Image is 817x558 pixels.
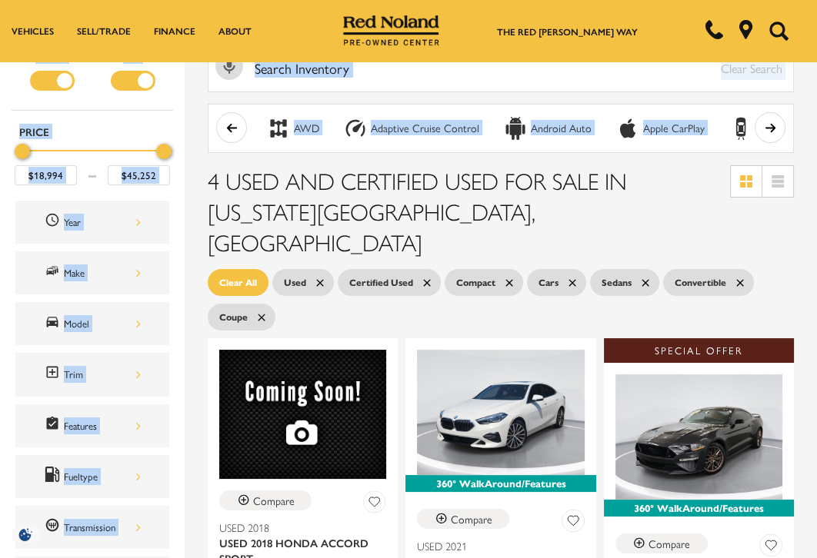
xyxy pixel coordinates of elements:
button: Open the search field [763,1,794,61]
div: Adaptive Cruise Control [371,121,479,135]
h5: Price [19,125,165,138]
div: 360° WalkAround/Features [405,475,595,492]
div: Features [64,417,141,434]
div: Fueltype [64,468,141,485]
input: Search Inventory [208,45,794,92]
span: Compact [456,273,495,292]
span: Model [45,314,64,334]
div: Android Auto [531,121,592,135]
section: Click to Open Cookie Consent Modal [8,526,43,543]
span: Fueltype [45,467,64,487]
button: Apple CarPlayApple CarPlay [608,112,713,144]
div: Price [15,138,170,185]
button: Adaptive Cruise ControlAdaptive Cruise Control [335,112,488,144]
button: AWDAWD [258,112,328,144]
div: TransmissionTransmission [15,506,169,549]
span: Coupe [219,307,248,327]
img: Opt-Out Icon [8,526,43,543]
button: Compare Vehicle [219,490,312,510]
div: Apple CarPlay [643,121,705,135]
span: Transmission [45,517,64,537]
div: Android Auto [504,117,527,140]
svg: Click to toggle on voice search [215,52,243,80]
span: Used 2018 [219,520,375,535]
div: Year [64,214,141,231]
div: Trim [64,366,141,383]
img: 2022 Ford Mustang GT Premium [615,374,782,500]
div: AWD [294,121,319,135]
a: The Red [PERSON_NAME] Way [497,25,638,38]
div: 360° WalkAround/Features [604,500,794,516]
div: Filter by Vehicle Type [12,48,173,110]
div: MakeMake [15,251,169,294]
div: TrimTrim [15,353,169,396]
button: scroll left [216,112,247,143]
button: Android AutoAndroid Auto [495,112,600,144]
div: AWD [267,117,290,140]
div: ModelModel [15,302,169,345]
div: Compare [649,536,690,550]
div: FueltypeFueltype [15,455,169,498]
div: Compare [253,493,295,507]
button: scroll right [755,112,785,143]
input: Minimum [15,165,77,185]
img: 2018 Honda Accord Sport [219,350,386,479]
span: Make [45,263,64,283]
div: Special Offer [604,338,794,363]
span: Trim [45,364,64,384]
span: Used [284,273,306,292]
button: Save Vehicle [363,490,386,519]
span: Cars [539,273,559,292]
input: Maximum [108,165,170,185]
div: Transmission [64,519,141,536]
div: Backup Camera [729,117,752,140]
div: YearYear [15,201,169,244]
button: Save Vehicle [562,509,585,537]
div: Make [64,264,141,281]
span: Year [45,212,64,232]
div: Apple CarPlay [616,117,639,140]
span: Certified Used [349,273,413,292]
img: Red Noland Pre-Owned [343,15,440,46]
div: Minimum Price [15,144,30,159]
div: Maximum Price [156,144,172,159]
span: Clear All [219,273,257,292]
button: Compare Vehicle [417,509,509,529]
span: Sedans [602,273,632,292]
div: Compare [451,512,492,526]
span: Convertible [675,273,726,292]
div: Adaptive Cruise Control [344,117,367,140]
span: Used 2021 [417,538,572,553]
button: Compare Vehicle [615,533,708,553]
span: 4 Used and Certified Used for Sale in [US_STATE][GEOGRAPHIC_DATA], [GEOGRAPHIC_DATA] [208,164,627,258]
div: Model [64,315,141,332]
img: 2021 BMW 2 Series 228i xDrive [417,350,584,475]
div: FeaturesFeatures [15,404,169,447]
span: Features [45,416,64,436]
a: Red Noland Pre-Owned [343,21,440,36]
